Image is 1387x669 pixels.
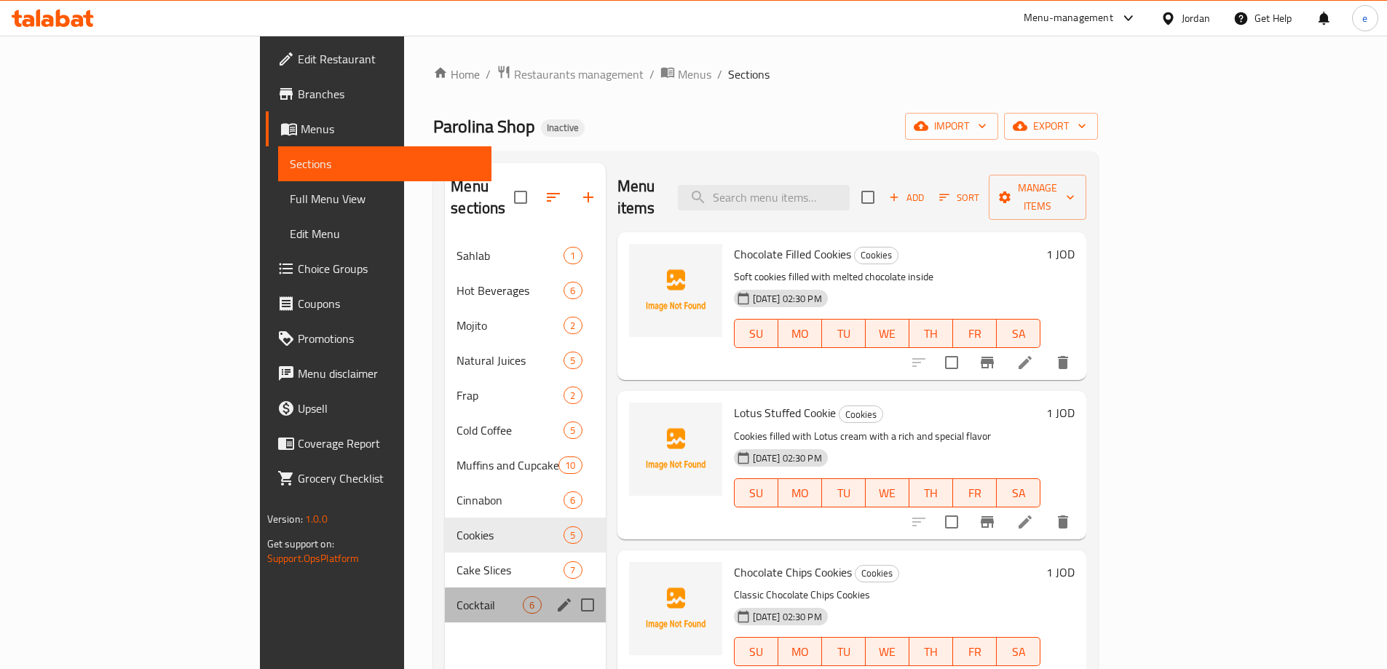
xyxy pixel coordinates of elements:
[936,186,983,209] button: Sort
[457,421,564,439] div: Cold Coffee
[740,483,772,504] span: SU
[740,323,772,344] span: SU
[839,406,882,423] span: Cookies
[1046,345,1080,380] button: delete
[734,637,778,666] button: SU
[523,598,540,612] span: 6
[457,387,564,404] span: Frap
[778,319,822,348] button: MO
[883,186,930,209] button: Add
[734,402,836,424] span: Lotus Stuffed Cookie
[445,378,605,413] div: Frap2
[1003,483,1035,504] span: SA
[1000,179,1075,215] span: Manage items
[1046,403,1075,423] h6: 1 JOD
[822,319,866,348] button: TU
[629,562,722,655] img: Chocolate Chips Cookies
[267,510,303,529] span: Version:
[564,284,581,298] span: 6
[1003,641,1035,662] span: SA
[298,400,480,417] span: Upsell
[445,553,605,587] div: Cake Slices7
[734,478,778,507] button: SU
[917,117,987,135] span: import
[855,565,899,582] div: Cookies
[564,529,581,542] span: 5
[617,175,661,219] h2: Menu items
[915,323,947,344] span: TH
[629,403,722,496] img: Lotus Stuffed Cookie
[734,561,852,583] span: Chocolate Chips Cookies
[564,387,582,404] div: items
[267,549,360,568] a: Support.OpsPlatform
[433,65,1098,84] nav: breadcrumb
[298,435,480,452] span: Coverage Report
[828,641,860,662] span: TU
[564,494,581,507] span: 6
[678,66,711,83] span: Menus
[828,483,860,504] span: TU
[457,456,558,474] span: Muffins and Cupcakes
[553,594,575,616] button: edit
[734,319,778,348] button: SU
[1182,10,1210,26] div: Jordan
[298,330,480,347] span: Promotions
[523,596,541,614] div: items
[290,155,480,173] span: Sections
[457,596,523,614] span: Cocktail
[298,50,480,68] span: Edit Restaurant
[457,317,564,334] span: Mojito
[778,637,822,666] button: MO
[564,354,581,368] span: 5
[541,122,585,134] span: Inactive
[298,85,480,103] span: Branches
[505,182,536,213] span: Select all sections
[541,119,585,137] div: Inactive
[1046,244,1075,264] h6: 1 JOD
[854,247,898,264] div: Cookies
[989,175,1086,220] button: Manage items
[678,185,850,210] input: search
[457,282,564,299] span: Hot Beverages
[298,260,480,277] span: Choice Groups
[970,504,1005,539] button: Branch-specific-item
[445,343,605,378] div: Natural Juices5
[660,65,711,84] a: Menus
[1362,10,1367,26] span: e
[564,389,581,403] span: 2
[747,610,828,624] span: [DATE] 02:30 PM
[959,641,991,662] span: FR
[872,641,904,662] span: WE
[953,319,997,348] button: FR
[855,247,898,264] span: Cookies
[457,352,564,369] span: Natural Juices
[734,427,1041,446] p: Cookies filled with Lotus cream with a rich and special flavor
[629,244,722,337] img: Chocolate Filled Cookies
[866,478,909,507] button: WE
[853,182,883,213] span: Select section
[445,232,605,628] nav: Menu sections
[301,120,480,138] span: Menus
[905,113,998,140] button: import
[457,561,564,579] div: Cake Slices
[266,461,491,496] a: Grocery Checklist
[266,41,491,76] a: Edit Restaurant
[266,426,491,461] a: Coverage Report
[298,295,480,312] span: Coupons
[305,510,328,529] span: 1.0.0
[564,563,581,577] span: 7
[1004,113,1098,140] button: export
[839,405,883,423] div: Cookies
[266,321,491,356] a: Promotions
[936,507,967,537] span: Select to update
[514,66,644,83] span: Restaurants management
[559,459,581,472] span: 10
[564,319,581,333] span: 2
[267,534,334,553] span: Get support on:
[1016,354,1034,371] a: Edit menu item
[1046,562,1075,582] h6: 1 JOD
[855,565,898,582] span: Cookies
[290,190,480,207] span: Full Menu View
